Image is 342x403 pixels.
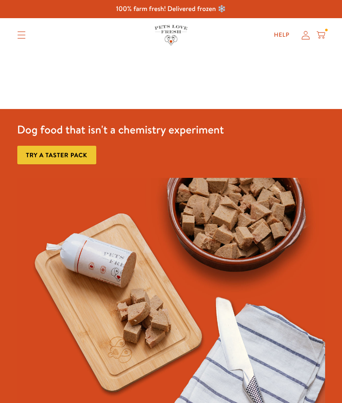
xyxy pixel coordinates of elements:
[11,25,33,46] summary: Translation missing: en.sections.header.menu
[267,27,296,44] a: Help
[17,146,96,165] a: Try a taster pack
[17,123,224,137] h3: Dog food that isn't a chemistry experiment
[155,25,187,45] img: Pets Love Fresh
